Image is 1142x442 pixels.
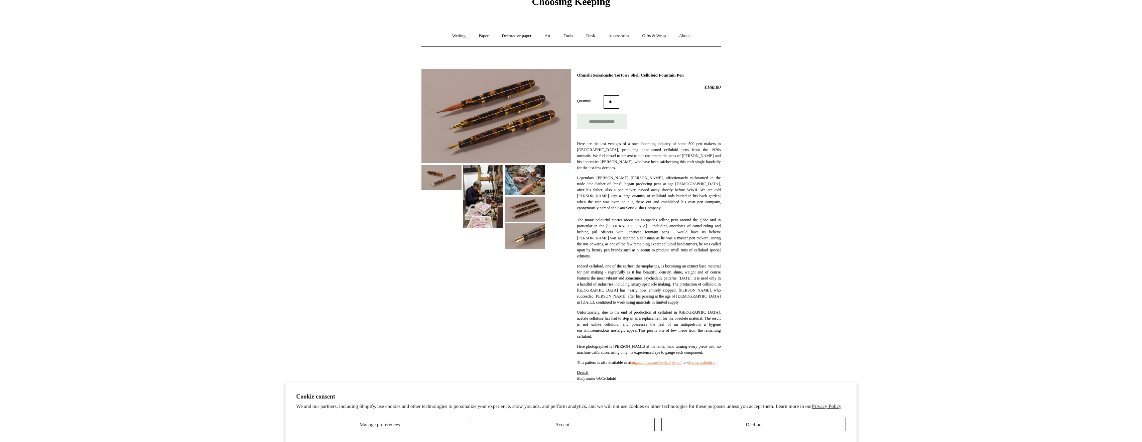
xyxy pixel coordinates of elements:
h2: Cookie consent [296,393,846,400]
img: Ohnishi Seisakusho Tortoise Shell Celluloid Fountain Pen [505,197,545,222]
em: Body material: [577,376,601,381]
p: This pattern is also available as a [577,359,721,365]
a: Art [539,27,556,45]
button: Manage preferences [296,418,463,431]
a: Choosing Keeping [532,1,610,6]
button: Accept [470,418,654,431]
img: Ohnishi Seisakusho Tortoise Shell Celluloid Fountain Pen [505,165,545,195]
a: About [673,27,696,45]
a: Desk [580,27,601,45]
img: Ohnishi Seisakusho Tortoise Shell Celluloid Fountain Pen [463,165,503,228]
p: Celluloid Fine Gold-plated stainless steel, by German manufacturer [PERSON_NAME] Threaded screw-o... [577,369,721,418]
span: Unfortunately, due to the end of production of celluloid in [GEOGRAPHIC_DATA], acetate cellulose ... [577,310,721,327]
span: Here photographed is [PERSON_NAME] at his lathe, hand turning every piece with no machine calibra... [577,344,721,355]
a: ballpoint pen [630,360,651,365]
a: mechanical pencil [652,360,682,365]
em: , [630,360,652,365]
a: Decorative paper [496,27,537,45]
em: , and . [652,360,715,365]
img: Ohnishi Seisakusho Tortoise Shell Celluloid Fountain Pen [421,69,571,163]
a: Writing [446,27,472,45]
a: Tools [557,27,579,45]
span: This pen is one of few made from the remaining celluloid. [577,328,721,339]
span: Manage preferences [360,422,400,427]
a: Privacy Policy [812,404,841,409]
span: Details [577,370,588,375]
span: tremendous nostalgic appeal. [591,328,638,333]
a: Gifts & Wrap [636,27,672,45]
button: Decline [661,418,846,431]
p: We and our partners, including Shopify, use cookies and other technologies to personalize your ex... [296,403,846,410]
h1: Ohnishi Seisakusho Tortoise Shell Celluloid Fountain Pen [577,73,721,78]
p: Legendary [PERSON_NAME] [PERSON_NAME], affectionately nicknamed in the trade "the Father of Pens"... [577,175,721,259]
p: Indeed celluloid, one of the earliest thermoplastics, is becoming an extinct base material for pe... [577,263,721,305]
span: with [584,328,591,333]
h2: £160.00 [577,84,721,90]
img: Ohnishi Seisakusho Tortoise Shell Celluloid Fountain Pen [421,165,462,190]
label: Quantity [577,98,604,104]
a: Accessories [602,27,635,45]
img: Ohnishi Seisakusho Tortoise Shell Celluloid Fountain Pen [505,223,545,248]
a: pencil extender [689,360,714,365]
p: Here are the last vestiges of a once booming industry of some 500 pen makers in [GEOGRAPHIC_DATA]... [577,141,721,171]
a: Paper [473,27,495,45]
